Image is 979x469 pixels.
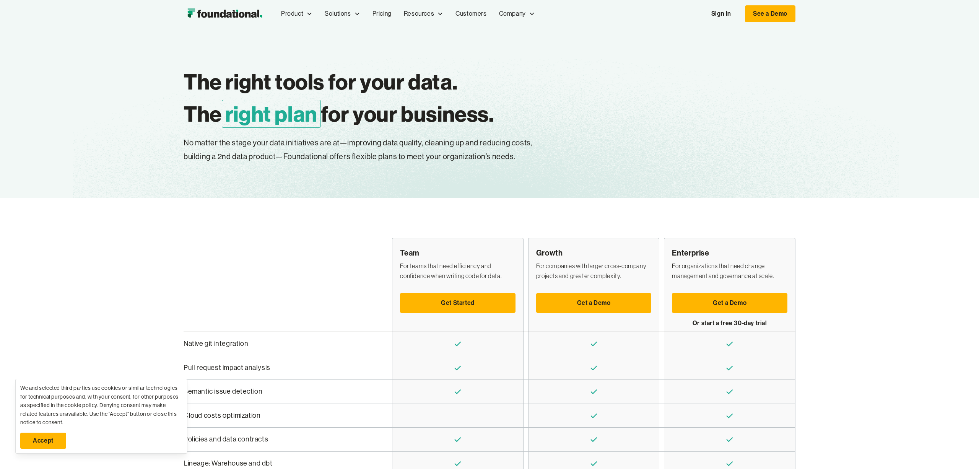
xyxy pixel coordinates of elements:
[453,339,462,348] img: Check Icon
[672,261,787,281] div: For organizations that need change management and governance at scale.
[184,410,378,422] div: Cloud costs optimization
[184,362,378,374] div: Pull request impact analysis
[589,459,598,468] img: Check Icon
[589,363,598,373] img: Check Icon
[325,9,351,19] div: Solutions
[400,293,516,313] a: Get Started
[404,9,434,19] div: Resources
[184,136,575,164] p: No matter the stage your data initiatives are at—improving data quality, cleaning up and reducing...
[400,261,516,281] div: For teams that need efficiency and confidence when writing code for data.
[672,314,787,333] a: Or start a free 30-day trial
[745,5,795,22] a: See a Demo
[536,261,652,281] div: For companies with larger cross-company projects and greater complexity.
[493,1,541,26] div: Company
[536,248,652,258] div: Growth
[453,435,462,444] img: Check Icon
[672,248,787,258] div: Enterprise
[453,387,462,396] img: Check Icon
[184,66,602,130] h1: The right tools for your data. The for your business.
[725,339,734,348] img: Check Icon
[449,1,493,26] a: Customers
[536,293,652,313] a: Get a Demo
[589,411,598,420] img: Check Icon
[589,387,598,396] img: Check Icon
[398,1,449,26] div: Resources
[499,9,526,19] div: Company
[222,100,321,128] span: right plan
[319,1,366,26] div: Solutions
[275,1,319,26] div: Product
[281,9,303,19] div: Product
[184,6,266,21] a: home
[589,339,598,348] img: Check Icon
[184,338,378,350] div: Native git integration
[841,380,979,469] iframe: Chat Widget
[20,384,182,427] div: We and selected third parties use cookies or similar technologies for technical purposes and, wit...
[725,435,734,444] img: Check Icon
[589,435,598,444] img: Check Icon
[20,433,66,449] a: Accept
[672,293,787,313] a: Get a Demo
[366,1,398,26] a: Pricing
[725,459,734,468] img: Check Icon
[453,363,462,373] img: Check Icon
[453,459,462,468] img: Check Icon
[725,411,734,420] img: Check Icon
[725,387,734,396] img: Check Icon
[400,248,516,258] div: Team
[184,6,266,21] img: Foundational Logo
[725,363,734,373] img: Check Icon
[704,6,739,22] a: Sign In
[184,434,378,445] div: Policies and data contracts
[184,386,378,397] div: Semantic issue detection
